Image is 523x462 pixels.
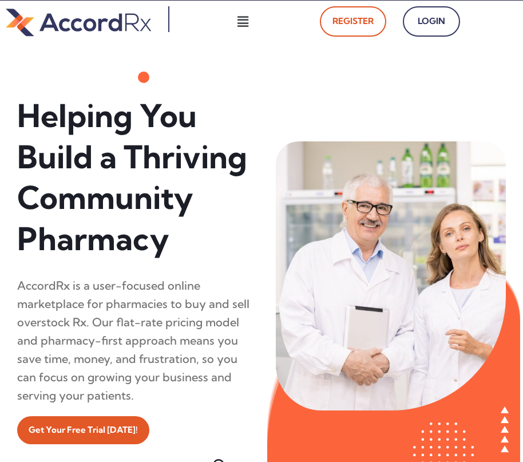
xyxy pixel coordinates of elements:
a: Get Your Free Trial [DATE]! [17,416,149,444]
img: default-logo [6,6,151,38]
div: AccordRx is a user-focused online marketplace for pharmacies to buy and sell overstock Rx. Our fl... [17,277,253,405]
a: Login [403,6,460,37]
a: Register [320,6,386,37]
span: Register [332,13,374,30]
h1: Helping You Build a Thriving Community Pharmacy [17,96,253,259]
span: Get Your Free Trial [DATE]! [29,422,138,439]
span: Login [415,13,447,30]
